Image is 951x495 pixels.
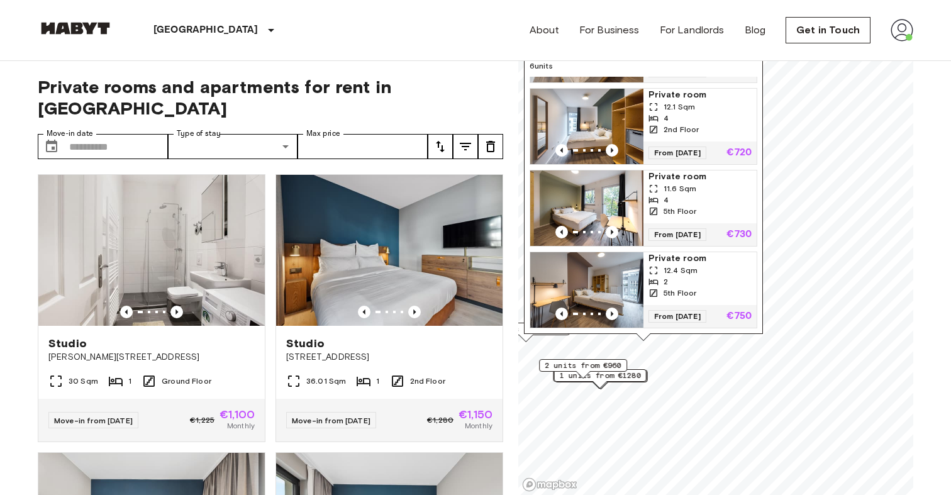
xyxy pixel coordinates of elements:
[664,194,669,206] span: 4
[459,409,492,420] span: €1,150
[664,124,699,135] span: 2nd Floor
[128,375,131,387] span: 1
[39,134,64,159] button: Choose date
[177,128,221,139] label: Type of stay
[555,226,568,238] button: Previous image
[162,375,211,387] span: Ground Floor
[648,170,752,183] span: Private room
[478,134,503,159] button: tune
[726,311,752,321] p: €750
[786,17,870,43] a: Get in Touch
[726,148,752,158] p: €720
[38,175,265,326] img: Marketing picture of unit DE-01-047-001-01H
[664,265,698,276] span: 12.4 Sqm
[530,252,757,328] a: Marketing picture of unit DE-01-12-014-02QPrevious imagePrevious imagePrivate room12.4 Sqm25th Fl...
[48,351,255,364] span: [PERSON_NAME][STREET_ADDRESS]
[170,306,183,318] button: Previous image
[539,359,627,379] div: Map marker
[54,416,133,425] span: Move-in from [DATE]
[664,287,696,299] span: 5th Floor
[227,420,255,431] span: Monthly
[664,206,696,217] span: 5th Floor
[891,19,913,42] img: avatar
[522,477,577,492] a: Mapbox logo
[120,306,133,318] button: Previous image
[69,375,98,387] span: 30 Sqm
[408,306,421,318] button: Previous image
[606,226,618,238] button: Previous image
[660,23,725,38] a: For Landlords
[530,23,559,38] a: About
[38,22,113,35] img: Habyt
[38,174,265,442] a: Marketing picture of unit DE-01-047-001-01HPrevious imagePrevious imageStudio[PERSON_NAME][STREET...
[579,23,640,38] a: For Business
[664,113,669,124] span: 4
[606,308,618,320] button: Previous image
[530,89,643,164] img: Marketing picture of unit DE-01-12-007-01Q
[376,375,379,387] span: 1
[38,76,503,119] span: Private rooms and apartments for rent in [GEOGRAPHIC_DATA]
[530,170,757,247] a: Marketing picture of unit DE-01-12-015-02QPrevious imagePrevious imagePrivate room11.6 Sqm45th Fl...
[664,183,696,194] span: 11.6 Sqm
[428,134,453,159] button: tune
[745,23,766,38] a: Blog
[648,252,752,265] span: Private room
[453,134,478,159] button: tune
[306,128,340,139] label: Max price
[530,252,643,328] img: Marketing picture of unit DE-01-12-014-02Q
[530,170,643,246] img: Marketing picture of unit DE-01-12-015-02Q
[554,369,647,389] div: Map marker
[410,375,445,387] span: 2nd Floor
[555,308,568,320] button: Previous image
[524,19,763,341] div: Map marker
[427,414,453,426] span: €1,280
[292,416,370,425] span: Move-in from [DATE]
[47,128,93,139] label: Move-in date
[664,101,695,113] span: 12.1 Sqm
[153,23,259,38] p: [GEOGRAPHIC_DATA]
[286,351,492,364] span: [STREET_ADDRESS]
[560,370,641,381] span: 1 units from €1280
[465,420,492,431] span: Monthly
[190,414,214,426] span: €1,225
[648,310,706,323] span: From [DATE]
[358,306,370,318] button: Previous image
[545,360,621,371] span: 2 units from €960
[555,370,648,389] div: Map marker
[664,276,668,287] span: 2
[648,89,752,101] span: Private room
[648,228,706,241] span: From [DATE]
[530,88,757,165] a: Marketing picture of unit DE-01-12-007-01QPrevious imagePrevious imagePrivate room12.1 Sqm42nd Fl...
[606,144,618,157] button: Previous image
[726,230,752,240] p: €730
[276,175,503,326] img: Marketing picture of unit DE-01-483-204-01
[555,144,568,157] button: Previous image
[220,409,255,420] span: €1,100
[648,147,706,159] span: From [DATE]
[555,370,647,389] div: Map marker
[553,369,646,389] div: Map marker
[275,174,503,442] a: Marketing picture of unit DE-01-483-204-01Previous imagePrevious imageStudio[STREET_ADDRESS]36.01...
[306,375,346,387] span: 36.01 Sqm
[48,336,87,351] span: Studio
[286,336,325,351] span: Studio
[530,60,757,72] span: 6 units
